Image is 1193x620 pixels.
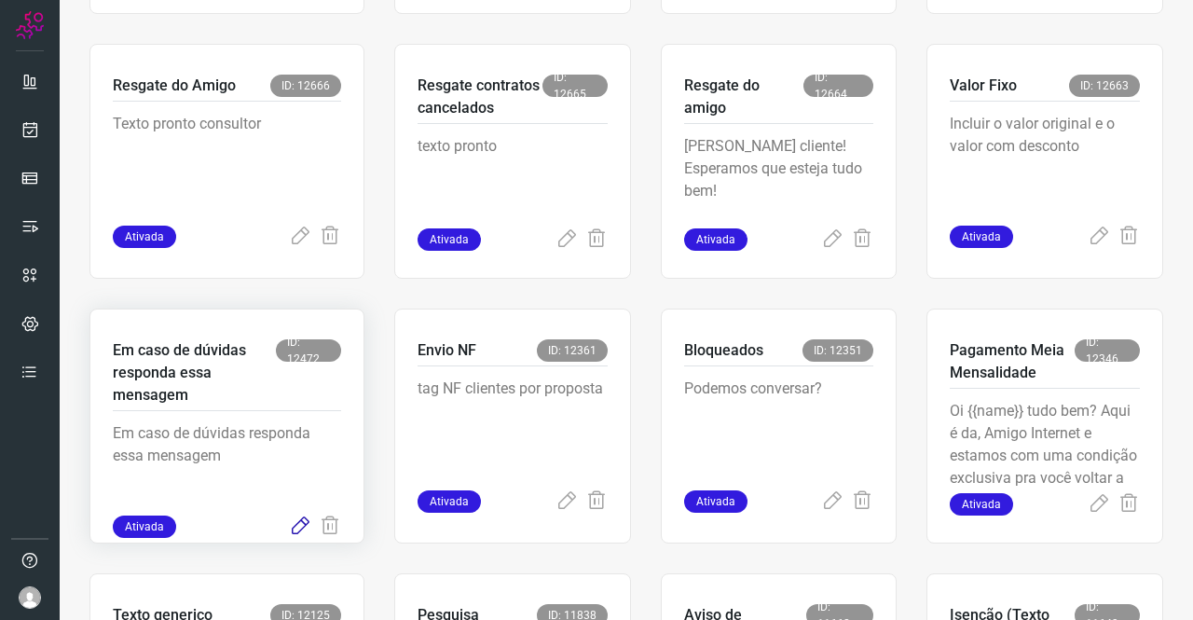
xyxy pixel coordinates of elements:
p: Oi {{name}} tudo bem? Aqui é da, Amigo Internet e estamos com uma condição exclusiva pra você vol... [950,400,1140,493]
p: Resgate contratos cancelados [418,75,542,119]
span: Ativada [113,226,176,248]
span: ID: 12361 [537,339,608,362]
p: Resgate do Amigo [113,75,236,97]
span: Ativada [950,493,1013,516]
img: Logo [16,11,44,39]
p: Resgate do amigo [684,75,803,119]
p: tag NF clientes por proposta [418,378,608,471]
img: avatar-user-boy.jpg [19,586,41,609]
span: ID: 12351 [802,339,873,362]
p: Bloqueados [684,339,763,362]
span: ID: 12346 [1075,339,1140,362]
span: ID: 12472 [276,339,341,362]
span: Ativada [418,228,481,251]
p: Pagamento Meia Mensalidade [950,339,1075,384]
p: Valor Fixo [950,75,1017,97]
p: [PERSON_NAME] cliente! Esperamos que esteja tudo bem! [684,135,874,228]
span: Ativada [684,228,747,251]
span: ID: 12664 [803,75,873,97]
span: Ativada [950,226,1013,248]
p: Incluir o valor original e o valor com desconto [950,113,1140,206]
span: Ativada [418,490,481,513]
p: Texto pronto consultor [113,113,341,206]
span: ID: 12663 [1069,75,1140,97]
p: Em caso de dúvidas responda essa mensagem [113,422,341,516]
p: Envio NF [418,339,476,362]
p: texto pronto [418,135,608,228]
p: Podemos conversar? [684,378,874,471]
span: Ativada [684,490,747,513]
p: Em caso de dúvidas responda essa mensagem [113,339,276,406]
span: Ativada [113,516,176,538]
span: ID: 12665 [542,75,608,97]
span: ID: 12666 [270,75,341,97]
